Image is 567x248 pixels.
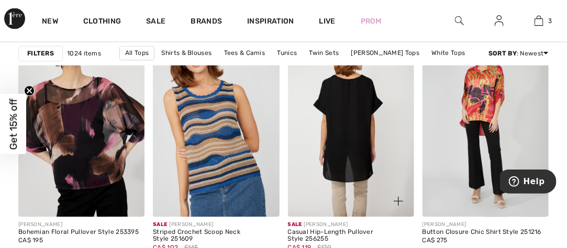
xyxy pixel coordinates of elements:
[486,15,512,28] a: Sign In
[423,229,549,236] div: Button Closure Chic Shirt Style 251216
[42,17,58,28] a: New
[18,28,144,217] img: Bohemian Floral Pullover Style 253395. Purple/black
[219,47,271,60] a: Tees & Camis
[319,16,336,27] a: Live
[83,17,121,28] a: Clothing
[153,221,279,229] div: [PERSON_NAME]
[288,222,302,228] span: Sale
[519,15,558,27] a: 3
[278,61,357,74] a: [PERSON_NAME] Tops
[304,47,344,60] a: Twin Sets
[423,221,549,229] div: [PERSON_NAME]
[488,50,517,58] strong: Sort By
[423,237,448,244] span: CA$ 275
[119,46,154,61] a: All Tops
[153,229,279,244] div: Striped Crochet Scoop Neck Style 251609
[549,16,552,26] span: 3
[153,28,279,217] img: Striped Crochet Scoop Neck Style 251609. Blue/gold
[247,17,294,28] span: Inspiration
[157,47,217,60] a: Shirts & Blouses
[288,221,414,229] div: [PERSON_NAME]
[153,222,167,228] span: Sale
[488,49,549,59] div: : Newest
[4,8,25,29] img: 1ère Avenue
[346,47,425,60] a: [PERSON_NAME] Tops
[18,229,144,236] div: Bohemian Floral Pullover Style 253395
[495,15,504,27] img: My Info
[361,16,382,27] a: Prom
[27,49,54,59] strong: Filters
[146,17,165,28] a: Sale
[423,28,549,217] img: Button Closure Chic Shirt Style 251216. Pink/red
[535,15,543,27] img: My Bag
[24,86,35,96] button: Close teaser
[288,28,414,217] a: Casual Hip-Length Pullover Style 256255. Black
[288,229,414,244] div: Casual Hip-Length Pullover Style 256255
[67,49,101,59] span: 1024 items
[394,197,403,206] img: plus_v2.svg
[18,237,43,244] span: CA$ 195
[455,15,464,27] img: search the website
[272,47,303,60] a: Tunics
[426,47,470,60] a: White Tops
[500,170,557,196] iframe: Opens a widget where you can find more information
[18,221,144,229] div: [PERSON_NAME]
[7,98,19,150] span: Get 15% off
[233,61,276,74] a: Black Tops
[191,17,223,28] a: Brands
